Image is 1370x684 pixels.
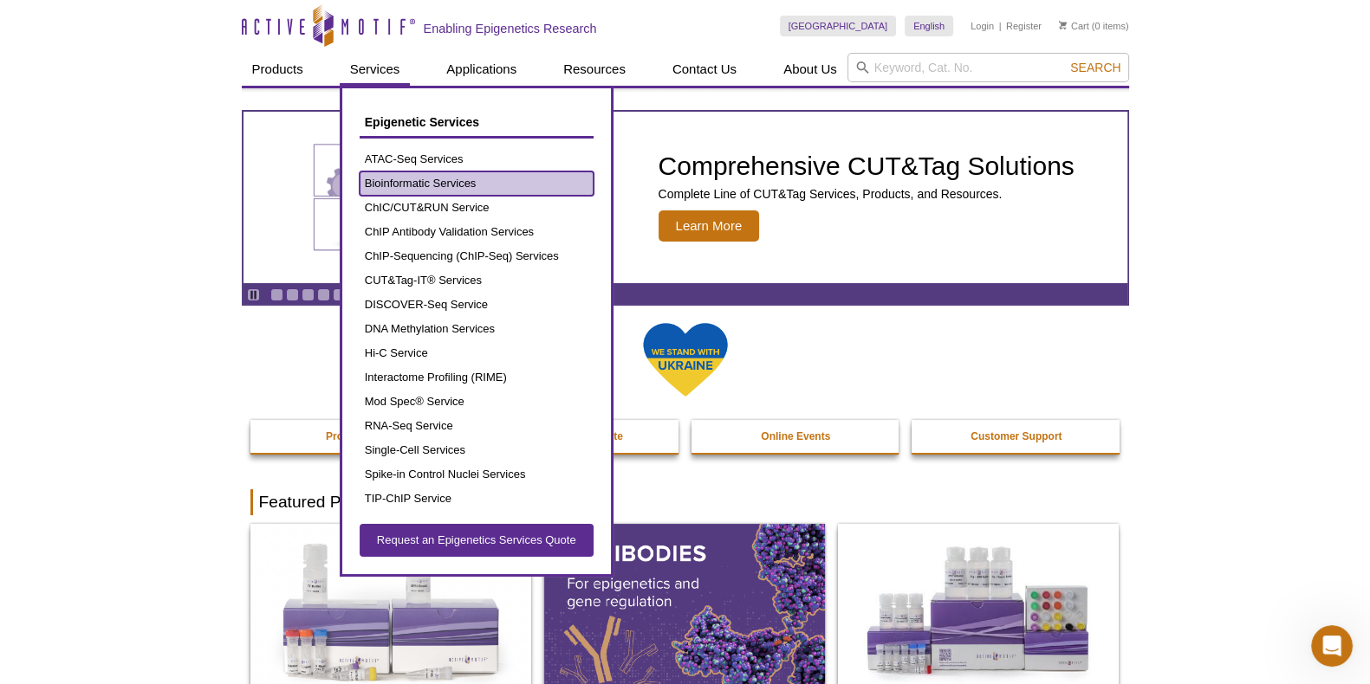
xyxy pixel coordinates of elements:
[780,16,897,36] a: [GEOGRAPHIC_DATA]
[340,53,411,86] a: Services
[360,390,594,414] a: Mod Spec® Service
[424,21,597,36] h2: Enabling Epigenetics Research
[360,147,594,171] a: ATAC-Seq Services
[360,317,594,341] a: DNA Methylation Services
[360,438,594,462] a: Single-Cell Services
[971,20,994,32] a: Login
[1059,21,1067,29] img: Your Cart
[360,487,594,511] a: TIP-ChIP Service
[659,210,760,242] span: Learn More
[247,288,260,301] a: Toggle autoplay
[360,365,594,390] a: Interactome Profiling (RIME)
[642,321,729,398] img: We Stand With Ukraine
[662,53,747,86] a: Contact Us
[360,414,594,438] a: RNA-Seq Service
[365,115,479,129] span: Epigenetic Services
[243,112,1127,283] a: Various genetic charts and diagrams. Comprehensive CUT&Tag Solutions Complete Line of CUT&Tag Ser...
[691,420,901,453] a: Online Events
[360,220,594,244] a: ChIP Antibody Validation Services
[360,196,594,220] a: ChIC/CUT&RUN Service
[360,106,594,139] a: Epigenetic Services
[1059,20,1089,32] a: Cart
[553,53,636,86] a: Resources
[773,53,847,86] a: About Us
[360,524,594,557] a: Request an Epigenetics Services Quote
[270,288,283,301] a: Go to slide 1
[242,53,314,86] a: Products
[912,420,1121,453] a: Customer Support
[847,53,1129,82] input: Keyword, Cat. No.
[1006,20,1042,32] a: Register
[250,420,460,453] a: Promotions
[360,244,594,268] a: ChIP-Sequencing (ChIP-Seq) Services
[971,430,1062,442] strong: Customer Support
[1065,60,1126,75] button: Search
[360,462,594,487] a: Spike-in Control Nuclei Services
[333,288,346,301] a: Go to slide 5
[326,430,384,442] strong: Promotions
[360,171,594,196] a: Bioinformatic Services
[317,288,330,301] a: Go to slide 4
[360,268,594,293] a: CUT&Tag-IT® Services
[312,143,572,252] img: Various genetic charts and diagrams.
[243,112,1127,283] article: Comprehensive CUT&Tag Solutions
[1059,16,1129,36] li: (0 items)
[905,16,953,36] a: English
[1311,625,1353,667] iframe: Intercom live chat
[528,430,623,442] strong: Epi-Services Quote
[659,186,1075,202] p: Complete Line of CUT&Tag Services, Products, and Resources.
[302,288,315,301] a: Go to slide 3
[286,288,299,301] a: Go to slide 2
[436,53,527,86] a: Applications
[761,430,830,442] strong: Online Events
[360,293,594,317] a: DISCOVER-Seq Service
[659,153,1075,179] h2: Comprehensive CUT&Tag Solutions
[999,16,1002,36] li: |
[250,489,1120,515] h2: Featured Products
[1070,61,1120,74] span: Search
[360,341,594,365] a: Hi-C Service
